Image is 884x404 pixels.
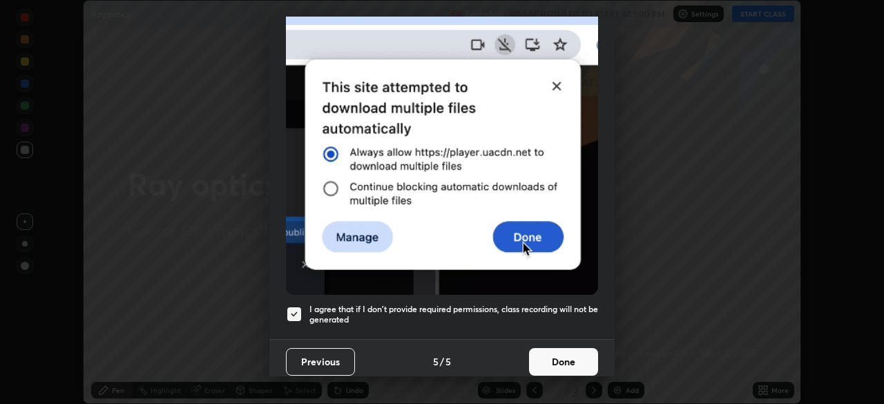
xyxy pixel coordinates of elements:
[433,354,439,369] h4: 5
[440,354,444,369] h4: /
[309,304,598,325] h5: I agree that if I don't provide required permissions, class recording will not be generated
[529,348,598,376] button: Done
[445,354,451,369] h4: 5
[286,348,355,376] button: Previous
